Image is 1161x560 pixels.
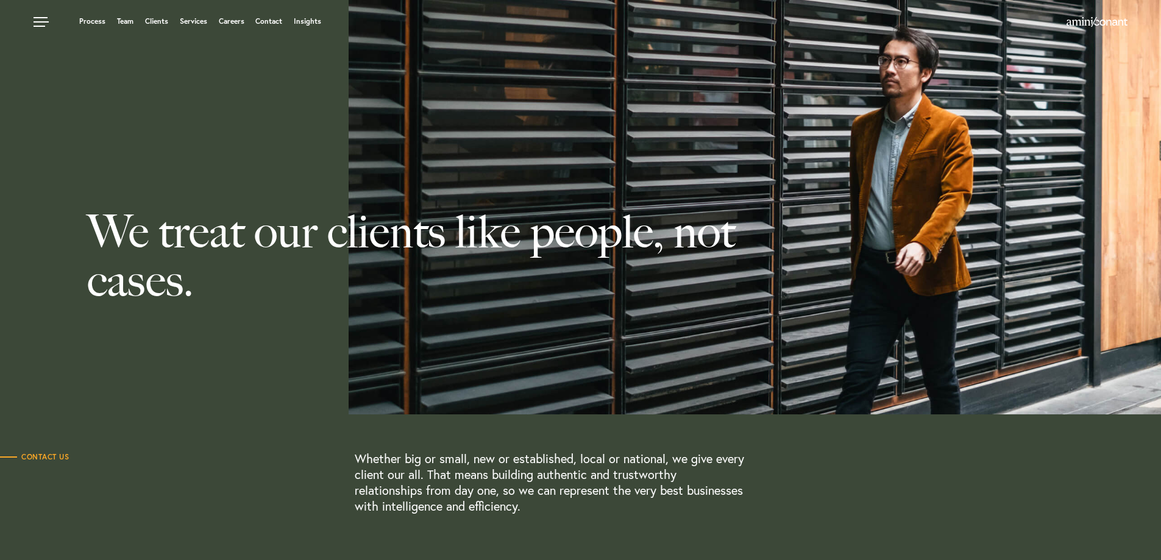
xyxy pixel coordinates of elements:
img: Amini & Conant [1067,17,1127,27]
a: Careers [219,18,244,25]
a: Team [117,18,133,25]
p: Whether big or small, new or established, local or national, we give every client our all. That m... [355,451,745,514]
a: Insights [294,18,321,25]
a: Clients [145,18,168,25]
a: Home [1067,18,1127,27]
a: Contact [255,18,282,25]
a: Process [79,18,105,25]
a: Services [180,18,207,25]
